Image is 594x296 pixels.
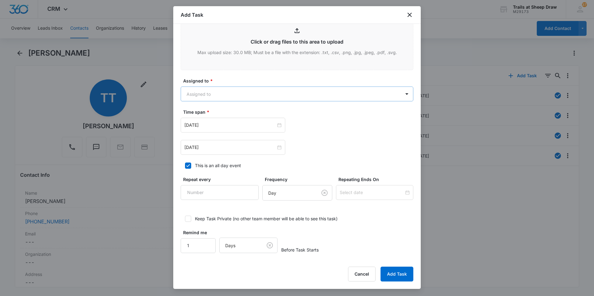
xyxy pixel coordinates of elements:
[181,238,216,253] input: Number
[265,176,335,183] label: Frequency
[181,11,203,19] h1: Add Task
[184,144,276,151] input: Mar 9, 2023
[320,188,329,198] button: Clear
[184,122,276,129] input: Mar 9, 2023
[338,176,416,183] label: Repeating Ends On
[406,11,413,19] button: close
[183,109,416,115] label: Time span
[183,176,261,183] label: Repeat every
[265,240,275,250] button: Clear
[195,162,241,169] div: This is an all day event
[381,267,413,281] button: Add Task
[181,185,259,200] input: Number
[340,189,404,196] input: Select date
[348,267,376,281] button: Cancel
[183,78,416,84] label: Assigned to
[183,229,218,236] label: Remind me
[281,247,319,253] span: Before Task Starts
[195,215,338,222] div: Keep Task Private (no other team member will be able to see this task)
